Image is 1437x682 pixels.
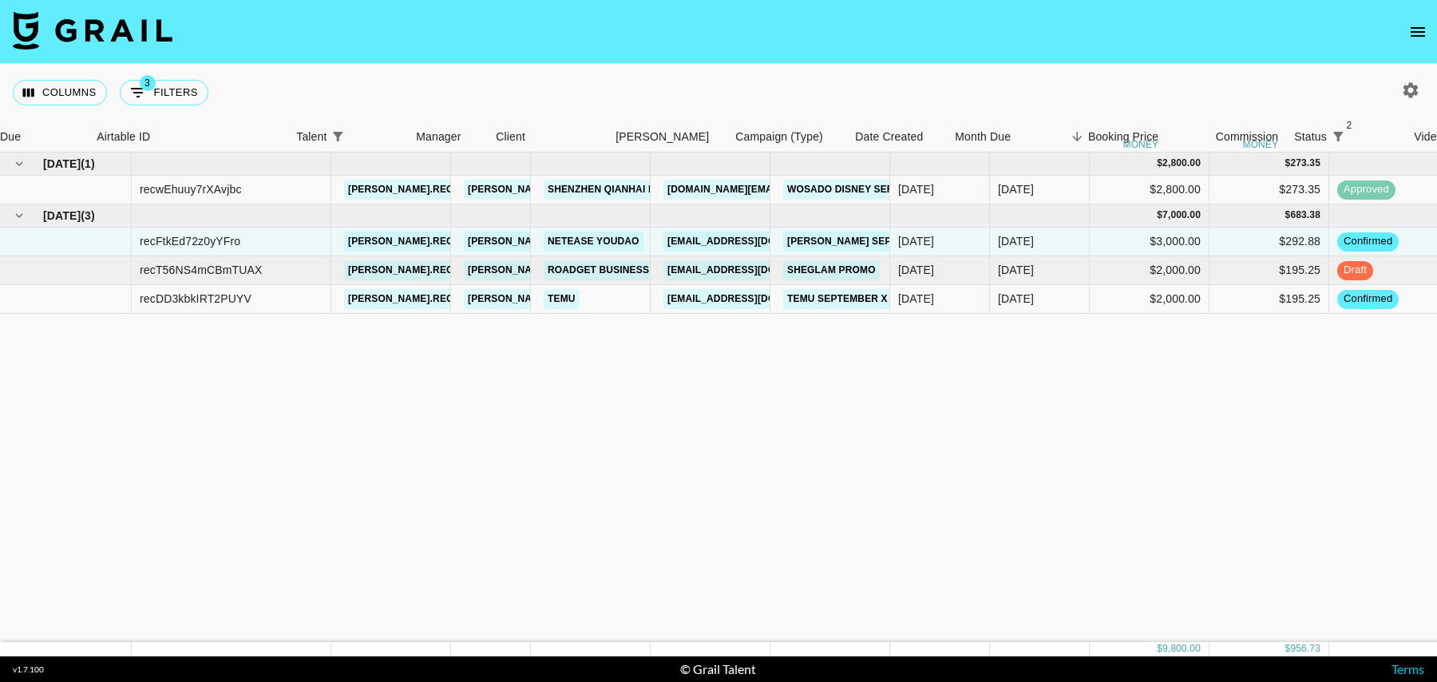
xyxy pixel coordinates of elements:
div: $273.35 [1209,176,1329,204]
a: Sheglam Promo [783,260,880,280]
div: $2,800.00 [1090,176,1209,204]
div: recwEhuuy7rXAvjbc [140,181,242,197]
div: recDD3kbkIRT2PUYV [140,291,251,307]
div: 273.35 [1290,157,1320,170]
a: [PERSON_NAME].reghuram [344,260,494,280]
div: Date Created [847,121,947,153]
div: Date Created [855,121,923,153]
a: TEMU September x [PERSON_NAME] [783,289,976,309]
div: Aug '25 [998,181,1034,197]
a: [PERSON_NAME].reghuram [344,180,494,200]
div: $195.25 [1209,256,1329,285]
div: Sep '25 [998,233,1034,249]
div: $195.25 [1209,285,1329,314]
div: 15/07/2025 [898,181,934,197]
div: $ [1285,157,1291,170]
button: hide children [8,153,30,175]
div: Manager [416,121,461,153]
button: Sort [1349,125,1372,148]
span: confirmed [1337,234,1399,249]
span: ( 3 ) [81,208,95,224]
div: Booking Price [1088,121,1158,153]
a: Roadget Business [DOMAIN_NAME]. [544,260,739,280]
span: draft [1337,263,1373,278]
div: $3,000.00 [1090,228,1209,256]
a: [DOMAIN_NAME][EMAIL_ADDRESS][DOMAIN_NAME] [663,180,922,200]
div: 683.38 [1290,208,1320,222]
div: 07/08/2025 [898,262,934,278]
div: $ [1157,642,1162,656]
span: approved [1337,182,1395,197]
div: 11/09/2025 [898,233,934,249]
a: WOSADO DISNEY SERIES [783,180,913,200]
div: Client [488,121,608,153]
a: [EMAIL_ADDRESS][DOMAIN_NAME] [663,232,842,252]
div: Manager [408,121,488,153]
div: Booker [608,121,727,153]
a: [PERSON_NAME].reghuram [344,232,494,252]
button: Show filters [327,125,350,148]
div: money [1242,140,1278,149]
button: Sort [350,125,372,148]
div: Sep '25 [998,291,1034,307]
a: [PERSON_NAME][EMAIL_ADDRESS][DOMAIN_NAME] [464,260,724,280]
a: Terms [1391,661,1424,676]
a: [PERSON_NAME] September [783,232,936,252]
div: 2,800.00 [1162,157,1201,170]
button: Sort [1066,125,1088,148]
div: Sep '25 [998,262,1034,278]
div: 7,000.00 [1162,208,1201,222]
span: [DATE] [43,208,81,224]
span: ( 1 ) [81,156,95,172]
div: $ [1157,157,1162,170]
div: Airtable ID [97,121,150,153]
div: Month Due [955,121,1011,153]
div: recFtkEd72z0yYFro [140,233,240,249]
div: 1 active filter [327,125,350,148]
a: NetEase YouDao [544,232,643,252]
a: Shenzhen Qianhai Magwow Technology [DOMAIN_NAME] [544,180,855,200]
div: Airtable ID [89,121,288,153]
span: confirmed [1337,291,1399,307]
div: Campaign (Type) [727,121,847,153]
a: [EMAIL_ADDRESS][DOMAIN_NAME] [663,260,842,280]
a: [PERSON_NAME].reghuram [344,289,494,309]
button: Show filters [1327,125,1349,148]
div: © Grail Talent [680,661,756,677]
a: [EMAIL_ADDRESS][DOMAIN_NAME] [663,289,842,309]
span: [DATE] [43,156,81,172]
button: hide children [8,204,30,227]
div: money [1122,140,1158,149]
div: Talent [296,121,327,153]
button: Show filters [120,80,208,105]
div: $ [1285,642,1291,656]
div: $2,000.00 [1090,285,1209,314]
div: 15/09/2025 [898,291,934,307]
div: $ [1157,208,1162,222]
div: Month Due [947,121,1047,153]
img: Grail Talent [13,11,172,50]
a: [PERSON_NAME][EMAIL_ADDRESS][DOMAIN_NAME] [464,289,724,309]
span: 3 [140,75,156,91]
div: v 1.7.100 [13,664,44,675]
div: $ [1285,208,1291,222]
div: 2 active filters [1327,125,1349,148]
div: $2,000.00 [1090,256,1209,285]
div: 956.73 [1290,642,1320,656]
div: [PERSON_NAME] [616,121,709,153]
button: open drawer [1402,16,1434,48]
div: Talent [288,121,408,153]
div: Client [496,121,525,153]
div: $292.88 [1209,228,1329,256]
div: Commission [1216,121,1279,153]
div: 9,800.00 [1162,642,1201,656]
a: Temu [544,289,580,309]
a: [PERSON_NAME][EMAIL_ADDRESS][DOMAIN_NAME] [464,232,724,252]
div: Status [1294,121,1327,153]
a: [PERSON_NAME][EMAIL_ADDRESS][DOMAIN_NAME] [464,180,724,200]
div: Campaign (Type) [735,121,823,153]
button: Select columns [13,80,107,105]
div: recT56NS4mCBmTUAX [140,262,262,278]
span: 2 [1341,117,1357,133]
div: Status [1286,121,1406,153]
